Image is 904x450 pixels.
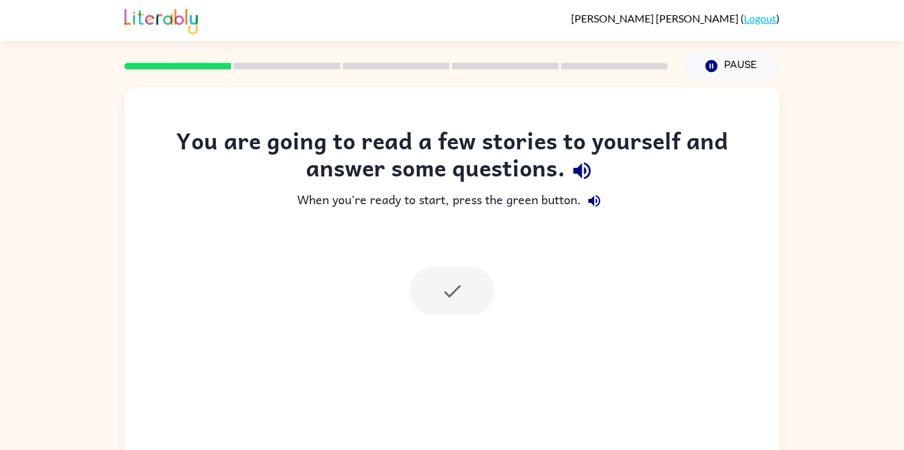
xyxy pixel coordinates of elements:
button: Pause [684,51,780,81]
a: Logout [744,12,776,24]
span: [PERSON_NAME] [PERSON_NAME] [571,12,741,24]
div: You are going to read a few stories to yourself and answer some questions. [151,127,753,188]
img: Literably [124,5,198,34]
div: ( ) [571,12,780,24]
div: When you're ready to start, press the green button. [151,188,753,214]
